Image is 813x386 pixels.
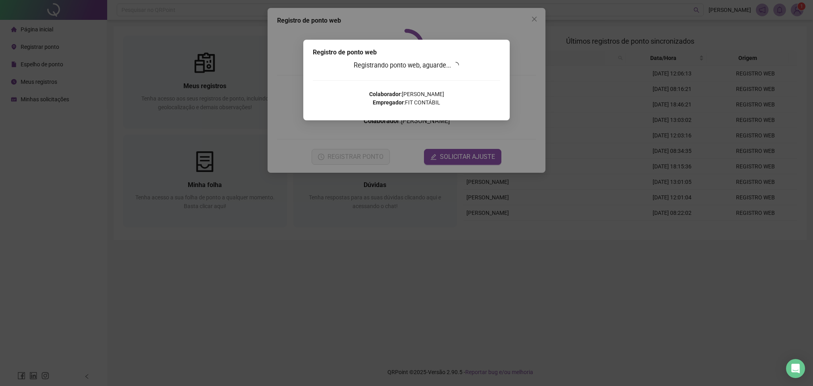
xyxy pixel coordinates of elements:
h3: Registrando ponto web, aguarde... [313,60,500,71]
div: Open Intercom Messenger [786,359,805,378]
span: loading [453,62,459,68]
strong: Empregador [373,99,404,106]
strong: Colaborador [369,91,401,97]
p: : [PERSON_NAME] : FIT CONTÁBIL [313,90,500,107]
div: Registro de ponto web [313,48,500,57]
